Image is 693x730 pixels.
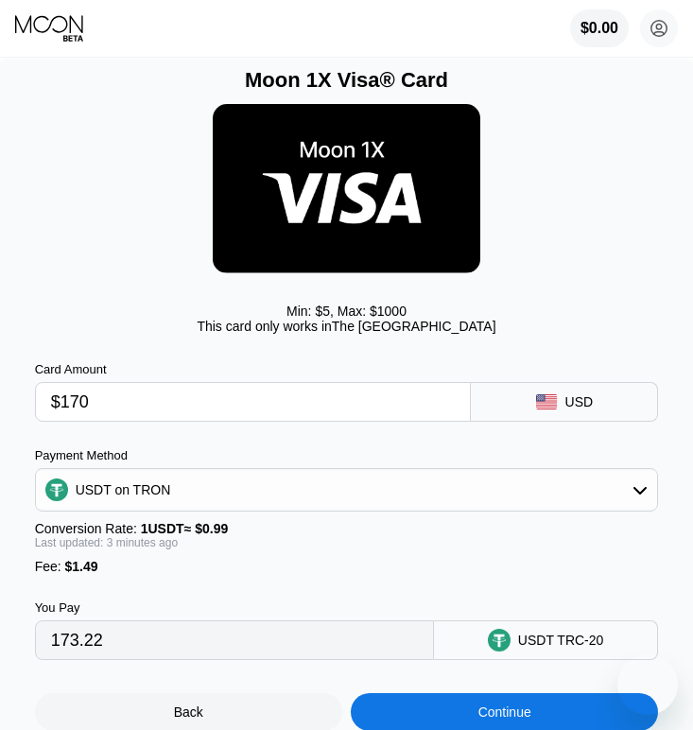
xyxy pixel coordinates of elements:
div: USDT on TRON [36,471,658,509]
div: Payment Method [35,448,659,462]
div: Card Amount [35,362,472,376]
div: $0.00 [580,20,618,37]
div: Min: $ 5 , Max: $ 1000 [286,304,407,319]
div: Conversion Rate: [35,521,659,536]
div: USD [565,394,594,409]
input: $0.00 [51,383,456,421]
div: You Pay [35,600,434,615]
div: USDT on TRON [76,482,171,497]
span: $1.49 [65,559,98,574]
iframe: Button to launch messaging window [617,654,678,715]
div: USDT TRC-20 [518,633,604,648]
span: 1 USDT ≈ $0.99 [141,521,229,536]
div: Back [174,704,203,720]
div: This card only works in The [GEOGRAPHIC_DATA] [197,319,495,334]
div: Last updated: 3 minutes ago [35,536,659,549]
div: $0.00 [570,9,629,47]
div: Fee : [35,559,659,574]
div: Moon 1X Visa® Card [35,68,659,93]
div: Continue [478,704,531,720]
